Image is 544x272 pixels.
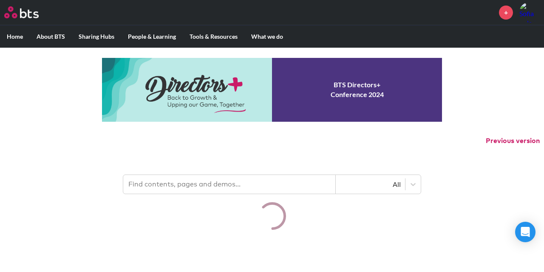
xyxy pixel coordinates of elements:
[72,26,121,48] label: Sharing Hubs
[515,222,535,242] div: Open Intercom Messenger
[244,26,290,48] label: What we do
[183,26,244,48] label: Tools & Resources
[519,2,540,23] img: Sofia Paladini
[4,6,39,18] img: BTS Logo
[499,6,513,20] a: +
[340,180,401,189] div: All
[121,26,183,48] label: People & Learning
[123,175,336,194] input: Find contents, pages and demos...
[519,2,540,23] a: Profile
[486,136,540,146] button: Previous version
[30,26,72,48] label: About BTS
[102,58,442,122] a: Conference 2024
[4,6,54,18] a: Go home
